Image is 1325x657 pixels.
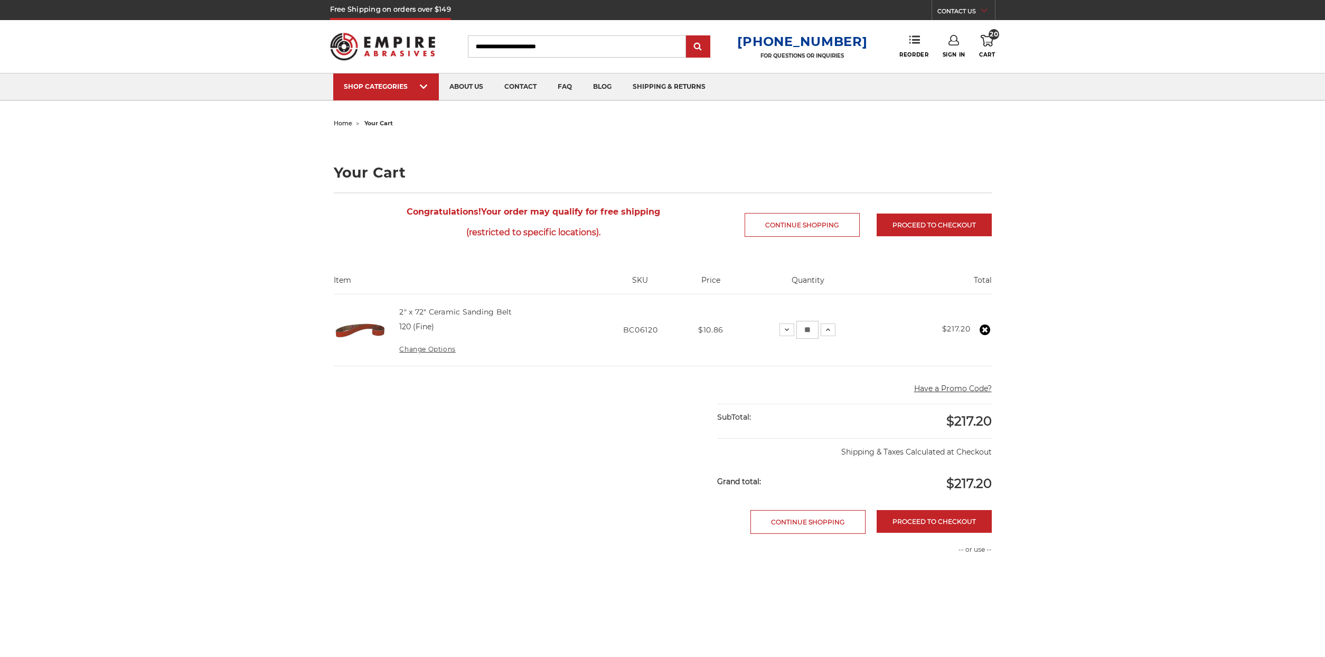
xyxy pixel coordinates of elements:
a: home [334,119,352,127]
span: BC06120 [623,325,658,335]
strong: Congratulations! [407,207,481,217]
input: 2" x 72" Ceramic Sanding Belt Quantity: [796,321,819,339]
span: Cart [979,51,995,58]
th: Price [681,275,741,294]
a: blog [582,73,622,100]
input: Submit [688,36,709,58]
a: CONTACT US [937,5,995,20]
span: $217.20 [946,476,992,491]
strong: $217.20 [942,324,971,334]
th: Total [876,275,992,294]
p: FOR QUESTIONS OR INQUIRIES [737,52,867,59]
th: Item [334,275,600,294]
a: about us [439,73,494,100]
a: shipping & returns [622,73,716,100]
a: Proceed to checkout [877,510,992,533]
a: contact [494,73,547,100]
a: 2" x 72" Ceramic Sanding Belt [399,307,512,317]
a: faq [547,73,582,100]
img: 2" x 72" Ceramic Pipe Sanding Belt [334,304,387,357]
div: SubTotal: [717,404,854,430]
dd: 120 (Fine) [399,321,434,332]
a: 20 Cart [979,35,995,58]
a: Reorder [899,35,928,58]
span: Your order may qualify for free shipping [334,201,734,243]
span: $10.86 [698,325,723,335]
a: Proceed to checkout [877,214,992,236]
a: Continue Shopping [745,213,860,237]
h1: Your Cart [334,165,992,180]
span: 20 [989,29,999,40]
a: Change Options [399,345,455,353]
a: [PHONE_NUMBER] [737,34,867,49]
strong: Grand total: [717,477,761,486]
a: Continue Shopping [750,510,866,534]
span: Sign In [943,51,965,58]
th: Quantity [741,275,876,294]
img: Empire Abrasives [330,26,436,67]
span: Reorder [899,51,928,58]
span: $217.20 [946,413,992,429]
p: -- or use -- [860,545,992,554]
button: Have a Promo Code? [914,383,992,394]
p: Shipping & Taxes Calculated at Checkout [717,438,991,458]
div: SHOP CATEGORIES [344,82,428,90]
span: your cart [364,119,393,127]
th: SKU [599,275,681,294]
span: (restricted to specific locations). [334,222,734,243]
